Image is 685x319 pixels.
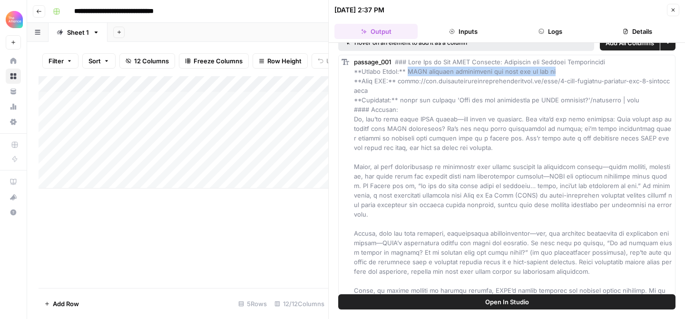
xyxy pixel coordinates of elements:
[179,53,249,69] button: Freeze Columns
[6,189,21,205] button: What's new?
[606,38,654,48] span: Add All Columns
[67,28,89,37] div: Sheet 1
[267,56,302,66] span: Row Height
[6,205,21,220] button: Help + Support
[6,69,21,84] a: Browse
[134,56,169,66] span: 12 Columns
[42,53,78,69] button: Filter
[49,23,108,42] a: Sheet 1
[338,294,675,309] button: Open In Studio
[346,39,527,47] div: Hover on an element to add it as a column
[6,114,21,130] a: Settings
[88,56,101,66] span: Sort
[6,53,21,69] a: Home
[194,56,243,66] span: Freeze Columns
[119,53,175,69] button: 12 Columns
[53,299,79,309] span: Add Row
[596,24,679,39] button: Details
[271,296,328,311] div: 12/12 Columns
[312,53,349,69] button: Undo
[235,296,271,311] div: 5 Rows
[6,99,21,114] a: Usage
[485,297,529,307] span: Open In Studio
[600,35,660,50] button: Add All Columns
[6,84,21,99] a: Your Data
[354,58,391,66] span: passage_001
[6,8,21,31] button: Workspace: Alliance
[334,24,418,39] button: Output
[39,296,85,311] button: Add Row
[6,190,20,204] div: What's new?
[421,24,505,39] button: Inputs
[334,5,384,15] div: [DATE] 2:37 PM
[6,11,23,28] img: Alliance Logo
[49,56,64,66] span: Filter
[253,53,308,69] button: Row Height
[82,53,116,69] button: Sort
[509,24,592,39] button: Logs
[6,174,21,189] a: AirOps Academy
